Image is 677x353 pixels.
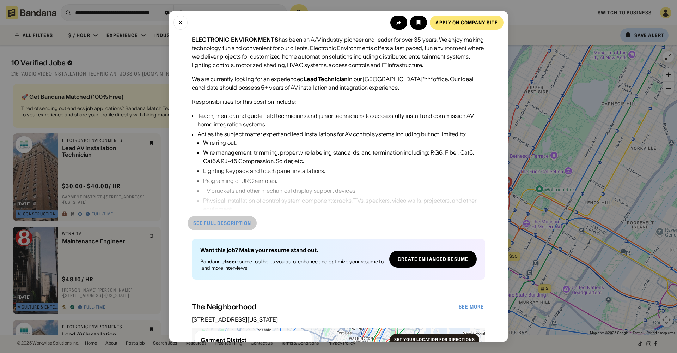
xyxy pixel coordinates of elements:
div: ELECTRONIC ENVIRONMENTS [192,36,279,43]
div: Garment District [201,337,306,343]
div: See full description [193,221,251,226]
div: See more [459,304,484,309]
div: Lighting Keypads and touch panel installations. [203,167,485,175]
div: Act as the subject matter expert and lead installations for AV control systems including but not ... [197,130,485,213]
div: Bandana's resume tool helps you auto-enhance and optimize your resume to land more interviews! [200,258,384,271]
div: The Neighborhood [192,303,457,311]
button: Close [173,16,188,30]
div: Apply on company site [435,20,498,25]
div: Want this job? Make your resume stand out. [200,247,384,253]
div: We are currently looking for an experienced in our [GEOGRAPHIC_DATA]** **office. Our ideal candid... [192,75,485,92]
div: Programing of URC remotes. [203,176,485,185]
div: has been an A/V industry pioneer and leader for over 35 years. We enjoy making technology fun and... [192,35,485,69]
div: Lead Technician [304,76,348,83]
div: Set your location for directions [394,337,475,342]
div: Teach, mentor, and guide field technicians and junior technicians to successfully install and com... [197,112,485,128]
div: Create Enhanced Resume [398,257,468,262]
div: TV brackets and other mechanical display support devices. [203,186,485,195]
div: Wire management, trimming, proper wire labeling standards, and termination including: RG6, Fiber,... [203,148,485,165]
div: Physical installation of control system components: racks, TVs, speakers, video walls, projectors... [203,196,485,213]
div: Wire ring out. [203,138,485,147]
div: [STREET_ADDRESS][US_STATE] [192,317,485,322]
b: free [224,258,235,265]
div: Responsibilities for this position include: [192,97,296,106]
